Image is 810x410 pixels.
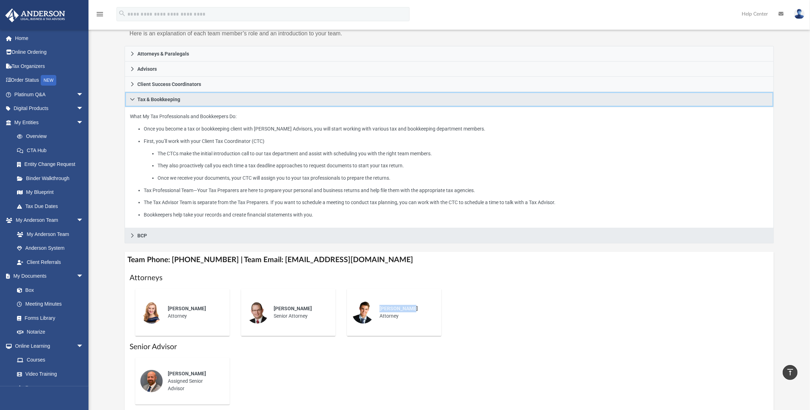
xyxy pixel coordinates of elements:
[125,252,774,268] h4: Team Phone: [PHONE_NUMBER] | Team Email: [EMAIL_ADDRESS][DOMAIN_NAME]
[794,9,805,19] img: User Pic
[76,269,91,284] span: arrow_drop_down
[140,301,163,324] img: thumbnail
[10,283,87,297] a: Box
[5,31,94,45] a: Home
[144,137,769,183] li: First, you’ll work with your Client Tax Coordinator (CTC)
[76,339,91,353] span: arrow_drop_down
[10,325,91,339] a: Notarize
[125,62,774,77] a: Advisors
[352,301,375,324] img: thumbnail
[5,59,94,73] a: Tax Organizers
[125,92,774,107] a: Tax & Bookkeeping
[144,125,769,133] li: Once you become a tax or bookkeeping client with [PERSON_NAME] Advisors, you will start working w...
[274,306,312,311] span: [PERSON_NAME]
[10,227,87,241] a: My Anderson Team
[76,213,91,228] span: arrow_drop_down
[125,77,774,92] a: Client Success Coordinators
[10,255,91,269] a: Client Referrals
[137,67,157,71] span: Advisors
[10,143,94,157] a: CTA Hub
[163,365,225,397] div: Assigned Senior Advisor
[5,45,94,59] a: Online Ordering
[3,8,67,22] img: Anderson Advisors Platinum Portal
[10,353,91,367] a: Courses
[76,87,91,102] span: arrow_drop_down
[158,161,769,170] li: They also proactively call you each time a tax deadline approaches to request documents to start ...
[130,112,769,219] p: What My Tax Professionals and Bookkeepers Do:
[5,87,94,102] a: Platinum Q&Aarrow_drop_down
[5,213,91,227] a: My Anderson Teamarrow_drop_down
[10,241,91,255] a: Anderson System
[140,370,163,392] img: thumbnail
[5,115,94,129] a: My Entitiesarrow_drop_down
[10,199,94,213] a: Tax Due Dates
[5,269,91,283] a: My Documentsarrow_drop_down
[76,102,91,116] span: arrow_drop_down
[144,186,769,195] li: Tax Professional Team—Your Tax Preparers are here to prepare your personal and business returns a...
[10,297,91,311] a: Meeting Minutes
[158,149,769,158] li: The CTCs make the initial introduction call to our tax department and assist with scheduling you ...
[96,13,104,18] a: menu
[783,365,798,380] a: vertical_align_top
[130,273,769,283] h1: Attorneys
[144,210,769,219] li: Bookkeepers help take your records and create financial statements with you.
[5,102,94,116] a: Digital Productsarrow_drop_down
[10,157,94,172] a: Entity Change Request
[125,228,774,243] a: BCP
[246,301,269,324] img: thumbnail
[137,51,189,56] span: Attorneys & Paralegals
[10,185,91,200] a: My Blueprint
[380,306,418,311] span: [PERSON_NAME]
[5,339,91,353] a: Online Learningarrow_drop_down
[137,97,180,102] span: Tax & Bookkeeping
[10,311,87,325] a: Forms Library
[10,381,91,395] a: Resources
[168,371,206,376] span: [PERSON_NAME]
[137,82,201,87] span: Client Success Coordinators
[10,367,87,381] a: Video Training
[130,29,444,39] p: Here is an explanation of each team member’s role and an introduction to your team.
[5,73,94,88] a: Order StatusNEW
[786,368,794,376] i: vertical_align_top
[158,174,769,183] li: Once we receive your documents, your CTC will assign you to your tax professionals to prepare the...
[163,300,225,325] div: Attorney
[76,115,91,130] span: arrow_drop_down
[130,342,769,352] h1: Senior Advisor
[168,306,206,311] span: [PERSON_NAME]
[96,10,104,18] i: menu
[375,300,437,325] div: Attorney
[144,198,769,207] li: The Tax Advisor Team is separate from the Tax Preparers. If you want to schedule a meeting to con...
[10,129,94,144] a: Overview
[137,233,147,238] span: BCP
[125,46,774,62] a: Attorneys & Paralegals
[269,300,331,325] div: Senior Attorney
[41,75,56,86] div: NEW
[125,107,774,228] div: Tax & Bookkeeping
[118,10,126,17] i: search
[10,171,94,185] a: Binder Walkthrough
